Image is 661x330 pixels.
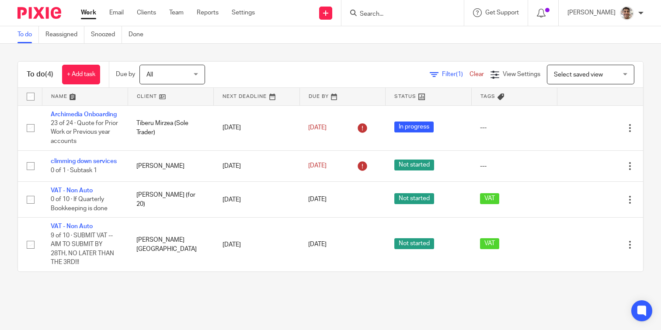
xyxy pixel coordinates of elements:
[442,71,470,77] span: Filter
[470,71,484,77] a: Clear
[214,105,299,150] td: [DATE]
[308,242,327,248] span: [DATE]
[567,8,616,17] p: [PERSON_NAME]
[109,8,124,17] a: Email
[51,167,97,174] span: 0 of 1 · Subtask 1
[51,188,93,194] a: VAT - Non Auto
[485,10,519,16] span: Get Support
[17,26,39,43] a: To do
[197,8,219,17] a: Reports
[45,26,84,43] a: Reassigned
[308,163,327,169] span: [DATE]
[232,8,255,17] a: Settings
[214,218,299,271] td: [DATE]
[17,7,61,19] img: Pixie
[51,120,118,144] span: 23 of 24 · Quote for Prior Work or Previous year accounts
[394,122,434,132] span: In progress
[480,238,499,249] span: VAT
[480,123,548,132] div: ---
[128,181,213,217] td: [PERSON_NAME] (for 20)
[394,193,434,204] span: Not started
[359,10,438,18] input: Search
[146,72,153,78] span: All
[214,150,299,181] td: [DATE]
[27,70,53,79] h1: To do
[503,71,540,77] span: View Settings
[308,197,327,203] span: [DATE]
[128,105,213,150] td: Tiberu Mirzea (Sole Trader)
[51,197,108,212] span: 0 of 10 · If Quarterly Bookkeeping is done
[45,71,53,78] span: (4)
[51,111,117,118] a: Archimedia Onboarding
[62,65,100,84] a: + Add task
[51,233,114,266] span: 9 of 10 · SUBMIT VAT -- AIM TO SUBMIT BY 28TH, NO LATER THAN THE 3RD!!!
[116,70,135,79] p: Due by
[394,160,434,170] span: Not started
[620,6,634,20] img: PXL_20240409_141816916.jpg
[456,71,463,77] span: (1)
[214,181,299,217] td: [DATE]
[394,238,434,249] span: Not started
[51,223,93,229] a: VAT - Non Auto
[128,218,213,271] td: [PERSON_NAME][GEOGRAPHIC_DATA]
[480,193,499,204] span: VAT
[308,125,327,131] span: [DATE]
[480,94,495,99] span: Tags
[480,162,548,170] div: ---
[129,26,150,43] a: Done
[51,158,117,164] a: climming down services
[137,8,156,17] a: Clients
[128,150,213,181] td: [PERSON_NAME]
[81,8,96,17] a: Work
[169,8,184,17] a: Team
[91,26,122,43] a: Snoozed
[554,72,603,78] span: Select saved view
